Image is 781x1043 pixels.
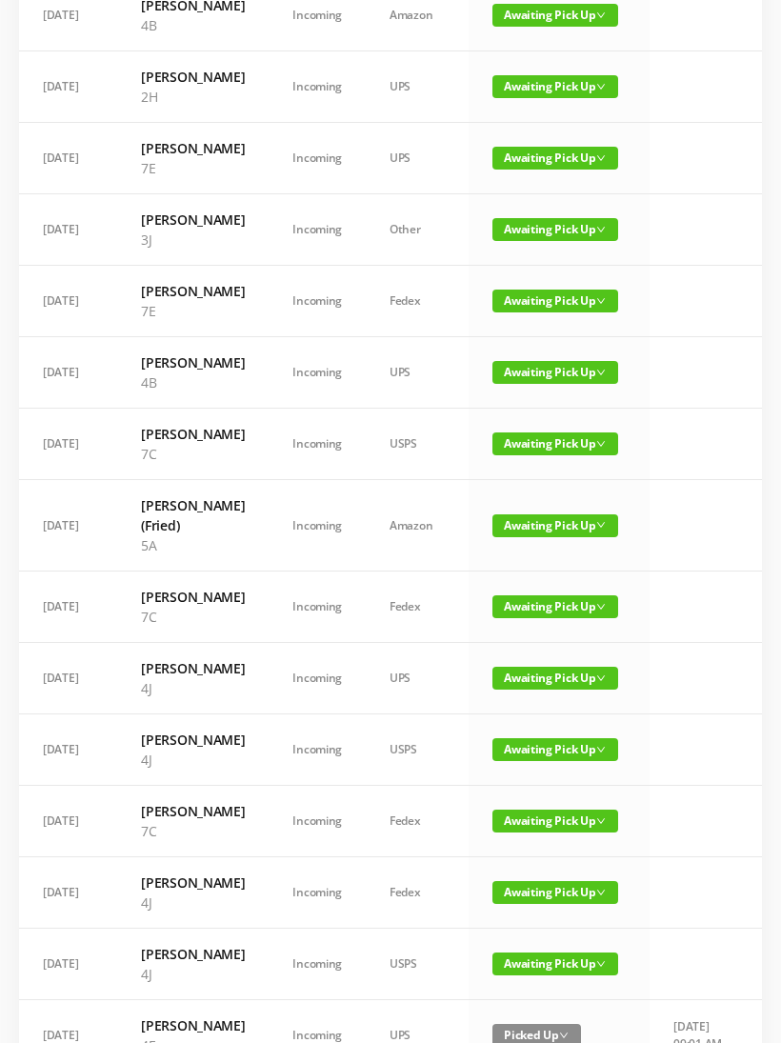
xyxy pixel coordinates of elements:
td: [DATE] [19,857,117,929]
span: Awaiting Pick Up [492,75,618,98]
td: Fedex [366,786,469,857]
td: [DATE] [19,572,117,643]
i: icon: down [596,745,606,754]
h6: [PERSON_NAME] (Fried) [141,495,245,535]
td: [DATE] [19,51,117,123]
td: UPS [366,643,469,714]
p: 4J [141,964,245,984]
i: icon: down [596,816,606,826]
td: Incoming [269,123,366,194]
td: Incoming [269,714,366,786]
h6: [PERSON_NAME] [141,730,245,750]
p: 7E [141,301,245,321]
td: USPS [366,409,469,480]
p: 5A [141,535,245,555]
h6: [PERSON_NAME] [141,1015,245,1035]
i: icon: down [559,1031,569,1040]
p: 4J [141,750,245,770]
span: Awaiting Pick Up [492,881,618,904]
td: UPS [366,123,469,194]
td: [DATE] [19,337,117,409]
td: UPS [366,51,469,123]
td: Incoming [269,857,366,929]
h6: [PERSON_NAME] [141,210,245,230]
td: [DATE] [19,714,117,786]
td: Incoming [269,266,366,337]
p: 4B [141,15,245,35]
td: Fedex [366,572,469,643]
td: Amazon [366,480,469,572]
h6: [PERSON_NAME] [141,352,245,372]
p: 4J [141,893,245,913]
i: icon: down [596,153,606,163]
p: 4B [141,372,245,392]
p: 3J [141,230,245,250]
td: [DATE] [19,123,117,194]
i: icon: down [596,225,606,234]
span: Awaiting Pick Up [492,361,618,384]
i: icon: down [596,888,606,897]
td: Incoming [269,480,366,572]
i: icon: down [596,82,606,91]
td: Fedex [366,857,469,929]
td: Incoming [269,786,366,857]
span: Awaiting Pick Up [492,432,618,455]
p: 7C [141,821,245,841]
span: Awaiting Pick Up [492,667,618,690]
td: Incoming [269,929,366,1000]
span: Awaiting Pick Up [492,218,618,241]
span: Awaiting Pick Up [492,290,618,312]
p: 4J [141,678,245,698]
td: UPS [366,337,469,409]
td: Incoming [269,643,366,714]
td: Fedex [366,266,469,337]
td: [DATE] [19,409,117,480]
td: [DATE] [19,266,117,337]
p: 7C [141,444,245,464]
td: USPS [366,929,469,1000]
i: icon: down [596,10,606,20]
td: Incoming [269,337,366,409]
td: Other [366,194,469,266]
i: icon: down [596,959,606,969]
h6: [PERSON_NAME] [141,281,245,301]
i: icon: down [596,673,606,683]
td: [DATE] [19,929,117,1000]
h6: [PERSON_NAME] [141,424,245,444]
span: Awaiting Pick Up [492,514,618,537]
h6: [PERSON_NAME] [141,801,245,821]
h6: [PERSON_NAME] [141,944,245,964]
p: 2H [141,87,245,107]
h6: [PERSON_NAME] [141,587,245,607]
p: 7C [141,607,245,627]
span: Awaiting Pick Up [492,810,618,832]
td: [DATE] [19,786,117,857]
h6: [PERSON_NAME] [141,873,245,893]
i: icon: down [596,368,606,377]
h6: [PERSON_NAME] [141,138,245,158]
i: icon: down [596,439,606,449]
span: Awaiting Pick Up [492,953,618,975]
td: Incoming [269,409,366,480]
td: [DATE] [19,194,117,266]
p: 7E [141,158,245,178]
i: icon: down [596,602,606,612]
i: icon: down [596,296,606,306]
td: Incoming [269,194,366,266]
i: icon: down [596,520,606,530]
h6: [PERSON_NAME] [141,658,245,678]
td: [DATE] [19,643,117,714]
span: Awaiting Pick Up [492,738,618,761]
td: USPS [366,714,469,786]
span: Awaiting Pick Up [492,147,618,170]
td: [DATE] [19,480,117,572]
td: Incoming [269,572,366,643]
h6: [PERSON_NAME] [141,67,245,87]
span: Awaiting Pick Up [492,595,618,618]
span: Awaiting Pick Up [492,4,618,27]
td: Incoming [269,51,366,123]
